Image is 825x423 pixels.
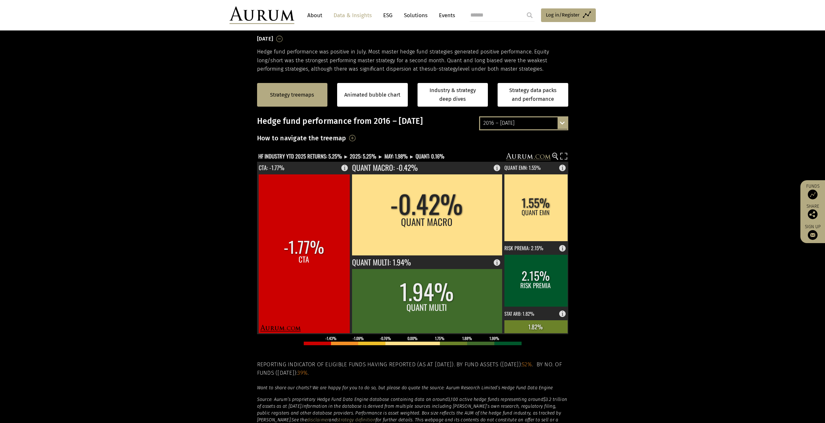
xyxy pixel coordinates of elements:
[257,34,273,44] h3: [DATE]
[291,417,307,423] em: See the
[344,91,400,99] a: Animated bubble chart
[436,9,455,21] a: Events
[522,361,532,368] span: 52%
[270,91,314,99] a: Strategy treemaps
[230,6,294,24] img: Aurum
[804,224,822,240] a: Sign up
[297,370,308,376] span: 39%
[808,209,818,219] img: Share this post
[257,397,567,409] em: $3.2 trillion of assets as at [DATE]
[541,8,596,22] a: Log in/Register
[804,183,822,199] a: Funds
[498,83,568,107] a: Strategy data packs and performance
[380,9,396,21] a: ESG
[418,83,488,107] a: Industry & strategy deep dives
[329,417,337,423] em: and
[307,417,329,423] a: disclaimer
[257,397,448,402] em: Source: Aurum’s proprietary Hedge Fund Data Engine database containing data on around
[257,385,553,391] em: Want to share our charts? We are happy for you to do so, but please do quote the source: Aurum Re...
[808,190,818,199] img: Access Funds
[448,397,543,402] em: 3,100 active hedge funds representing around
[257,48,568,73] p: Hedge fund performance was positive in July. Most master hedge fund strategies generated positive...
[804,204,822,219] div: Share
[401,9,431,21] a: Solutions
[546,11,580,19] span: Log in/Register
[304,9,325,21] a: About
[808,230,818,240] img: Sign up to our newsletter
[257,116,568,126] h3: Hedge fund performance from 2016 – [DATE]
[523,9,536,22] input: Submit
[337,417,376,423] a: strategy definition
[301,404,302,409] em: .
[480,117,567,129] div: 2016 – [DATE]
[257,133,346,144] h3: How to navigate the treemap
[330,9,375,21] a: Data & Insights
[428,66,458,72] span: sub-strategy
[257,404,561,423] em: Information in the database is derived from multiple sources including [PERSON_NAME]’s own resear...
[257,360,568,378] h5: Reporting indicator of eligible funds having reported (as at [DATE]). By fund assets ([DATE]): . ...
